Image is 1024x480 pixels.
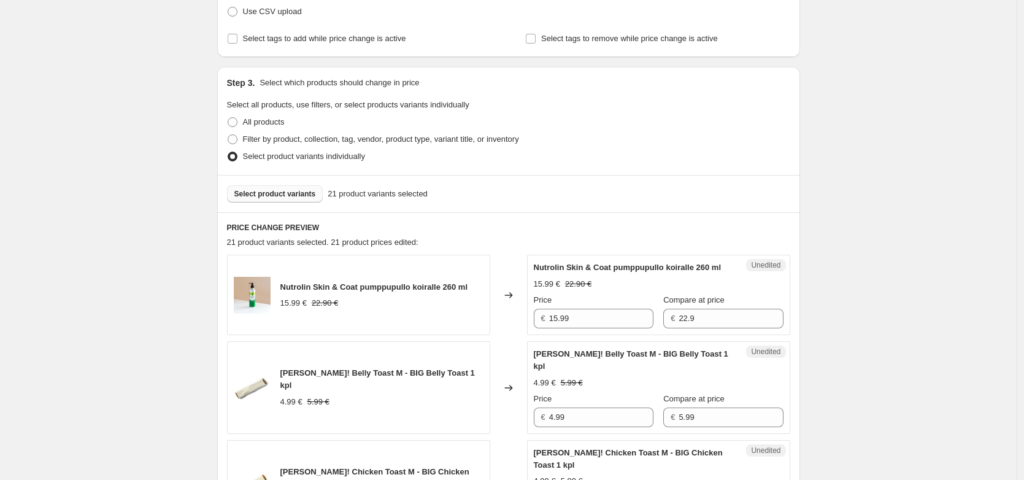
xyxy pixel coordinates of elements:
[243,117,285,126] span: All products
[243,134,519,144] span: Filter by product, collection, tag, vendor, product type, variant title, or inventory
[671,412,675,422] span: €
[243,34,406,43] span: Select tags to add while price change is active
[234,370,271,406] img: 1042_a6a403e32599f484e783c7aa86eef728_80x.jpg
[280,297,307,309] div: 15.99 €
[243,7,302,16] span: Use CSV upload
[751,260,780,270] span: Unedited
[260,77,419,89] p: Select which products should change in price
[534,394,552,403] span: Price
[534,448,723,470] span: [PERSON_NAME]! Chicken Toast M - BIG Chicken Toast 1 kpl
[312,297,338,309] strike: 22.90 €
[280,368,475,390] span: [PERSON_NAME]! Belly Toast M - BIG Belly Toast 1 kpl
[561,377,583,389] strike: 5.99 €
[227,100,469,109] span: Select all products, use filters, or select products variants individually
[328,188,428,200] span: 21 product variants selected
[234,277,271,314] img: nutrolinuusi_80x.jpg
[751,446,780,455] span: Unedited
[227,238,418,247] span: 21 product variants selected. 21 product prices edited:
[534,278,560,290] div: 15.99 €
[280,282,468,292] span: Nutrolin Skin & Coat pumppupullo koiralle 260 ml
[280,396,302,408] div: 4.99 €
[227,223,790,233] h6: PRICE CHANGE PREVIEW
[541,412,545,422] span: €
[565,278,591,290] strike: 22.90 €
[234,189,316,199] span: Select product variants
[671,314,675,323] span: €
[227,77,255,89] h2: Step 3.
[751,347,780,357] span: Unedited
[534,349,728,371] span: [PERSON_NAME]! Belly Toast M - BIG Belly Toast 1 kpl
[663,394,725,403] span: Compare at price
[541,314,545,323] span: €
[227,185,323,203] button: Select product variants
[541,34,718,43] span: Select tags to remove while price change is active
[243,152,365,161] span: Select product variants individually
[663,295,725,304] span: Compare at price
[534,295,552,304] span: Price
[534,263,722,272] span: Nutrolin Skin & Coat pumppupullo koiralle 260 ml
[307,396,329,408] strike: 5.99 €
[534,377,556,389] div: 4.99 €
